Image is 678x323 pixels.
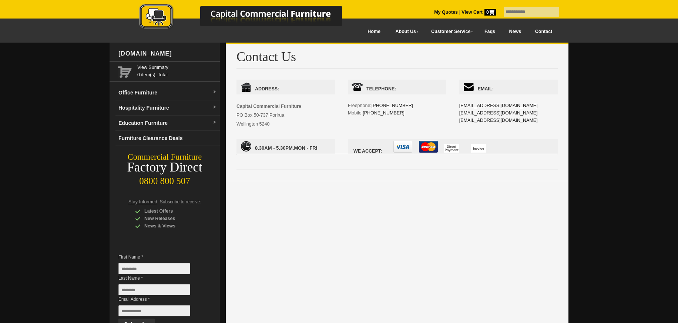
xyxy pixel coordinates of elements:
div: Factory Direct [110,162,220,173]
a: [EMAIL_ADDRESS][DOMAIN_NAME] [459,110,538,116]
div: New Releases [135,215,205,222]
span: Mon - Fri [236,139,335,154]
span: Email Address * [118,296,201,303]
span: Stay Informed [128,199,157,204]
img: dropdown [212,105,217,110]
div: 0800 800 507 [110,172,220,186]
input: Last Name * [118,284,190,295]
div: Commercial Furniture [110,152,220,162]
span: First Name * [118,253,201,261]
strong: Capital Commercial Furniture [236,104,301,109]
span: We accept: [348,139,558,154]
a: [PHONE_NUMBER] [363,110,405,116]
a: Office Furnituredropdown [115,85,220,100]
div: Freephone: Mobile: [348,80,446,131]
div: News & Views [135,222,205,230]
a: Furniture Clearance Deals [115,131,220,146]
img: visa [393,141,412,153]
strong: View Cart [461,10,496,15]
img: dropdown [212,120,217,125]
img: invoice [471,144,486,153]
a: Capital Commercial Furniture Logo [119,4,378,33]
span: PO Box 50-737 Porirua Wellington 5240 [236,104,301,127]
a: Faqs [477,23,502,40]
span: Last Name * [118,274,201,282]
a: Customer Service [423,23,477,40]
span: Subscribe to receive: [160,199,201,204]
span: Email: [459,80,558,94]
input: Email Address * [118,305,190,316]
div: Latest Offers [135,207,205,215]
img: mastercard [419,141,438,153]
a: View Summary [137,64,217,71]
span: 0 [484,9,496,16]
a: News [502,23,528,40]
a: Hospitality Furnituredropdown [115,100,220,116]
a: View Cart0 [460,10,496,15]
h1: Contact Us [236,50,558,69]
span: 8.30am - 5.30pm. [255,145,294,151]
a: About Us [387,23,423,40]
a: Contact [528,23,559,40]
a: [EMAIL_ADDRESS][DOMAIN_NAME] [459,118,538,123]
a: [EMAIL_ADDRESS][DOMAIN_NAME] [459,103,538,108]
a: [PHONE_NUMBER] [372,103,413,108]
a: My Quotes [434,10,458,15]
input: First Name * [118,263,190,274]
img: dropdown [212,90,217,94]
img: Capital Commercial Furniture Logo [119,4,378,31]
div: [DOMAIN_NAME] [115,43,220,65]
span: Telephone: [348,80,446,94]
span: Address: [236,80,335,94]
a: Education Furnituredropdown [115,116,220,131]
span: 0 item(s), Total: [137,64,217,77]
img: direct payment [444,144,459,153]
